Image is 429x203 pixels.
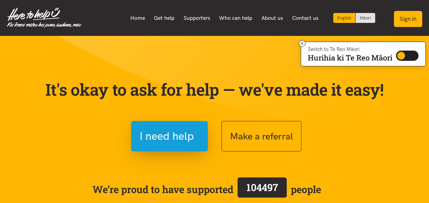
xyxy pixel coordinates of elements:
[333,13,356,23] div: Current language
[233,176,291,203] a: 104497
[221,121,301,151] button: Make a referral
[44,80,385,99] p: It's okay to ask for help — we've made it easy!
[257,11,288,25] a: About us
[131,121,208,151] button: I need help
[140,127,194,145] span: I need help
[92,176,321,203] span: We’re proud to have supported people
[287,11,323,25] a: Contact us
[246,181,278,194] span: 104497
[7,8,82,28] img: Home
[333,13,375,23] div: Language toggle
[308,55,392,61] p: Hurihia ki Te Reo Māori
[149,11,179,25] a: Get help
[215,11,257,25] a: Who can help
[179,11,215,25] a: Supporters
[126,11,149,25] a: Home
[356,13,375,23] a: Switch to Te Reo Māori
[394,11,422,27] button: Sign in
[308,47,392,51] p: Switch to Te Reo Māori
